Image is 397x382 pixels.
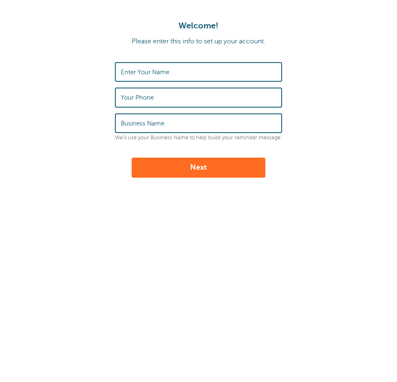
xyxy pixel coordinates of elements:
label: Business Name [121,120,164,127]
button: Next [132,158,265,178]
p: Please enter this info to set up your account. [8,38,389,45]
h1: Welcome! [8,21,389,31]
label: Enter Your Name [121,68,169,76]
p: We'll use your Business Name to help build your reminder message. [115,135,282,141]
label: Your Phone [121,94,154,101]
